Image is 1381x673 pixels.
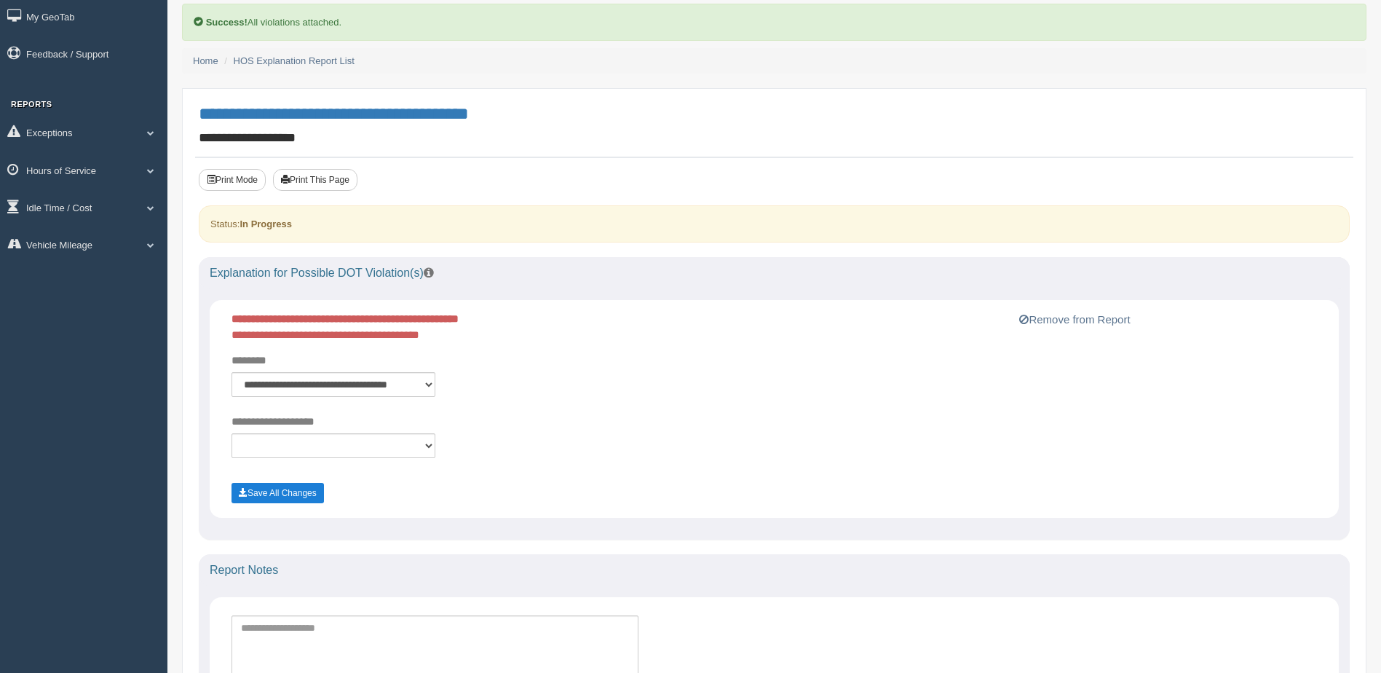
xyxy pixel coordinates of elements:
button: Print Mode [199,169,266,191]
button: Print This Page [273,169,357,191]
div: Explanation for Possible DOT Violation(s) [199,257,1350,289]
a: Home [193,55,218,66]
div: Status: [199,205,1350,243]
div: All violations attached. [182,4,1366,41]
div: Report Notes [199,554,1350,586]
button: Remove from Report [1015,311,1134,328]
button: Save [232,483,324,503]
b: Success! [206,17,248,28]
strong: In Progress [240,219,292,229]
a: HOS Explanation Report List [234,55,355,66]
